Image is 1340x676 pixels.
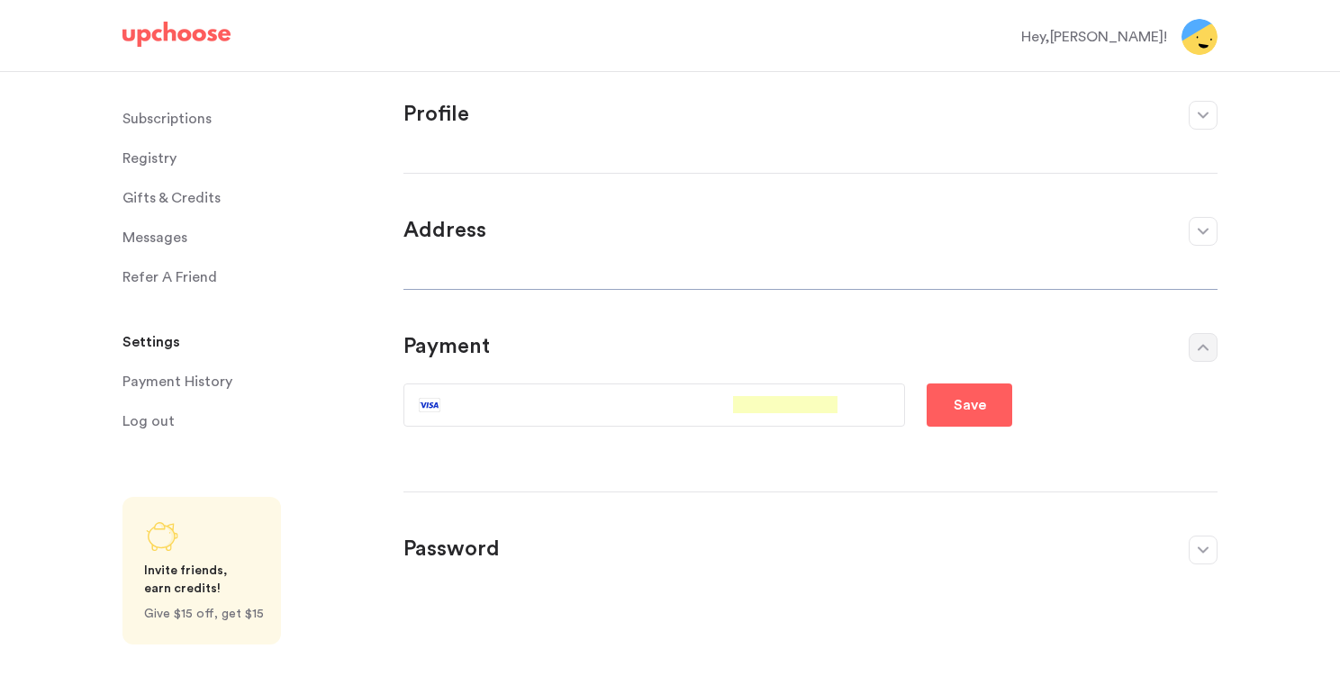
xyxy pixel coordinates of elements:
a: Refer A Friend [122,259,382,295]
iframe: Secure card number input frame [448,396,733,413]
p: Payment [403,333,1171,362]
a: Gifts & Credits [122,180,382,216]
p: Password [403,536,1171,564]
p: Refer A Friend [122,259,217,295]
span: Gifts & Credits [122,180,221,216]
div: Hey, [PERSON_NAME] ! [1021,26,1167,48]
a: Registry [122,140,382,176]
a: Share UpChoose [122,497,281,644]
button: Save [927,383,1012,427]
a: Log out [122,403,382,439]
a: Settings [122,324,382,360]
span: Settings [122,324,180,360]
p: Profile [403,101,1171,130]
img: UpChoose [122,22,231,47]
iframe: Secure CVC input frame [837,396,890,413]
iframe: Secure expiration date input frame [733,396,837,413]
p: Subscriptions [122,101,212,137]
a: Payment History [122,364,382,400]
span: Registry [122,140,177,176]
p: Save [954,394,986,416]
p: Payment History [122,364,232,400]
a: UpChoose [122,22,231,55]
a: Messages [122,220,382,256]
span: Log out [122,403,175,439]
span: Messages [122,220,187,256]
a: Subscriptions [122,101,382,137]
p: Address [403,217,1171,246]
